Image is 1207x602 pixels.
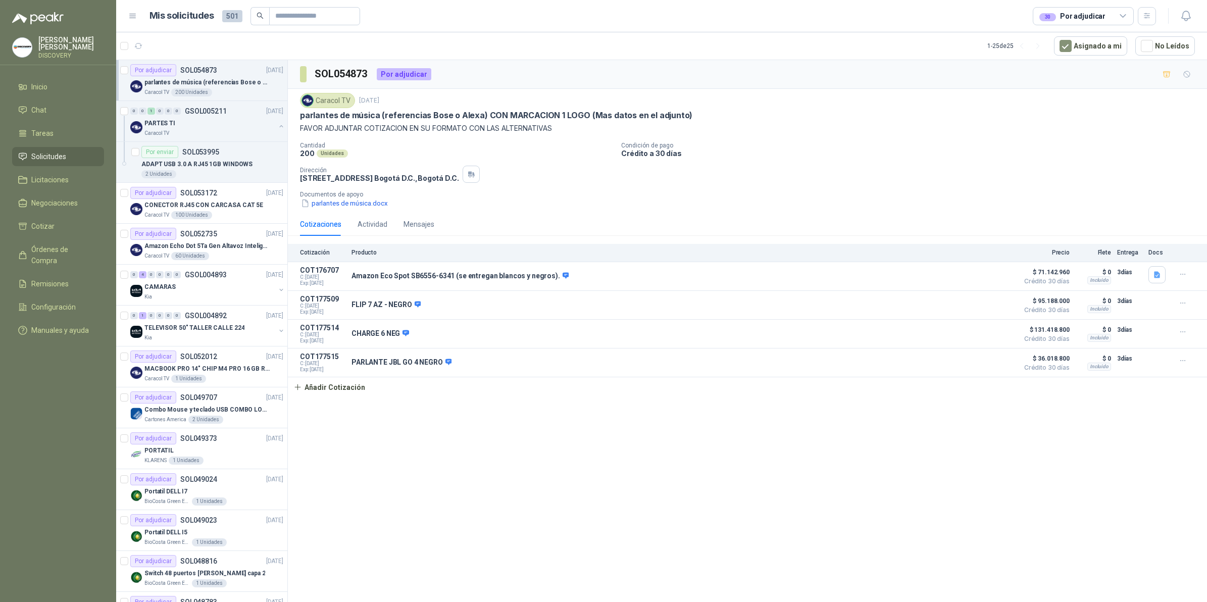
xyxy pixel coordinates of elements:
[171,375,206,383] div: 1 Unidades
[1117,353,1142,365] p: 3 días
[130,514,176,526] div: Por adjudicar
[12,217,104,236] a: Cotizar
[141,170,176,178] div: 2 Unidades
[192,538,227,546] div: 1 Unidades
[144,78,270,87] p: parlantes de música (referencias Bose o Alexa) CON MARCACION 1 LOGO (Mas datos en el adjunto)
[185,271,227,278] p: GSOL004893
[987,38,1046,54] div: 1 - 25 de 25
[351,272,569,281] p: Amazon Eco Spot SB6556-6341 (se entregan blancos y negros).
[300,303,345,309] span: C: [DATE]
[257,12,264,19] span: search
[180,189,217,196] p: SOL053172
[180,353,217,360] p: SOL052012
[12,124,104,143] a: Tareas
[1087,276,1111,284] div: Incluido
[188,416,223,424] div: 2 Unidades
[38,36,104,51] p: [PERSON_NAME] [PERSON_NAME]
[116,142,287,183] a: Por enviarSOL053995ADAPT USB 3.0 A RJ45 1GB WINDOWS2 Unidades
[13,38,32,57] img: Company Logo
[1087,334,1111,342] div: Incluido
[130,408,142,420] img: Company Logo
[31,221,55,232] span: Cotizar
[173,271,181,278] div: 0
[1019,249,1070,256] p: Precio
[147,312,155,319] div: 0
[130,530,142,542] img: Company Logo
[1135,36,1195,56] button: No Leídos
[144,293,152,301] p: Kia
[171,211,212,219] div: 100 Unidades
[130,350,176,363] div: Por adjudicar
[300,280,345,286] span: Exp: [DATE]
[180,476,217,483] p: SOL049024
[31,278,69,289] span: Remisiones
[144,364,270,374] p: MACBOOK PRO 14" CHIP M4 PRO 16 GB RAM 1TB
[141,160,253,169] p: ADAPT USB 3.0 A RJ45 1GB WINDOWS
[266,557,283,566] p: [DATE]
[31,81,47,92] span: Inicio
[116,60,287,101] a: Por adjudicarSOL054873[DATE] Company Logoparlantes de música (referencias Bose o Alexa) CON MARCA...
[300,266,345,274] p: COT176707
[31,302,76,313] span: Configuración
[130,121,142,133] img: Company Logo
[173,312,181,319] div: 0
[144,323,244,333] p: TELEVISOR 50" TALLER CALLE 224
[317,149,348,158] div: Unidades
[1087,305,1111,313] div: Incluido
[116,387,287,428] a: Por adjudicarSOL049707[DATE] Company LogoCombo Mouse y teclado USB COMBO LOGITECH MK120 TECLADO Y...
[1019,266,1070,278] span: $ 71.142.960
[1076,324,1111,336] p: $ 0
[300,198,389,209] button: parlantes de música.docx
[171,252,209,260] div: 60 Unidades
[180,394,217,401] p: SOL049707
[300,324,345,332] p: COT177514
[130,312,138,319] div: 0
[300,149,315,158] p: 200
[144,211,169,219] p: Caracol TV
[1076,295,1111,307] p: $ 0
[31,197,78,209] span: Negociaciones
[1019,365,1070,371] span: Crédito 30 días
[182,148,219,156] p: SOL053995
[180,558,217,565] p: SOL048816
[130,244,142,256] img: Company Logo
[130,108,138,115] div: 0
[300,174,459,182] p: [STREET_ADDRESS] Bogotá D.C. , Bogotá D.C.
[12,321,104,340] a: Manuales y ayuda
[180,230,217,237] p: SOL052735
[300,167,459,174] p: Dirección
[130,228,176,240] div: Por adjudicar
[12,170,104,189] a: Licitaciones
[139,312,146,319] div: 1
[1117,324,1142,336] p: 3 días
[116,510,287,551] a: Por adjudicarSOL049023[DATE] Company LogoPortatil DELL I5BioCosta Green Energy S.A.S1 Unidades
[300,142,613,149] p: Cantidad
[1039,11,1105,22] div: Por adjudicar
[147,108,155,115] div: 1
[12,147,104,166] a: Solicitudes
[31,244,94,266] span: Órdenes de Compra
[1076,353,1111,365] p: $ 0
[288,377,371,397] button: Añadir Cotización
[12,101,104,120] a: Chat
[156,108,164,115] div: 0
[358,219,387,230] div: Actividad
[300,274,345,280] span: C: [DATE]
[1148,249,1169,256] p: Docs
[1076,249,1111,256] p: Flete
[144,282,176,292] p: CAMARAS
[130,432,176,444] div: Por adjudicar
[1019,353,1070,365] span: $ 36.018.800
[266,107,283,116] p: [DATE]
[1019,278,1070,284] span: Crédito 30 días
[266,352,283,362] p: [DATE]
[351,329,409,338] p: CHARGE 6 NEG
[351,358,451,367] p: PARLANTE JBL GO 4 NEGRO
[144,579,190,587] p: BioCosta Green Energy S.A.S
[144,528,187,537] p: Portatil DELL I5
[130,448,142,461] img: Company Logo
[1087,363,1111,371] div: Incluido
[116,183,287,224] a: Por adjudicarSOL053172[DATE] Company LogoCONECTOR RJ45 CON CARCASA CAT 5ECaracol TV100 Unidades
[1117,295,1142,307] p: 3 días
[144,416,186,424] p: Cartones America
